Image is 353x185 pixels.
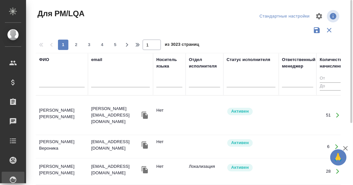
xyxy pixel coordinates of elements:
[326,168,331,175] div: 28
[36,104,88,127] td: [PERSON_NAME] [PERSON_NAME]
[91,56,102,63] div: email
[91,139,140,152] p: [EMAIL_ADDRESS][DOMAIN_NAME]
[156,56,182,69] div: Носитель языка
[231,140,249,146] p: Активен
[97,42,107,48] span: 4
[140,110,150,120] button: Скопировать
[258,11,311,21] div: split button
[231,164,249,171] p: Активен
[110,42,120,48] span: 5
[330,149,346,166] button: 🙏
[323,24,335,36] button: Сбросить фильтры
[140,165,150,175] button: Скопировать
[311,8,327,24] span: Настроить таблицу
[84,42,94,48] span: 3
[327,143,330,150] div: 6
[71,40,81,50] button: 2
[165,41,199,50] span: из 3023 страниц
[320,75,351,83] input: От
[327,10,341,22] span: Посмотреть информацию
[71,42,81,48] span: 2
[227,56,270,63] div: Статус исполнителя
[186,160,223,183] td: Локализация
[320,82,351,91] input: До
[84,40,94,50] button: 3
[91,105,140,125] p: [PERSON_NAME][EMAIL_ADDRESS][DOMAIN_NAME]
[39,56,49,63] div: ФИО
[36,135,88,158] td: [PERSON_NAME] Вероника
[153,135,186,158] td: Нет
[36,8,84,19] span: Для PM/LQA
[110,40,120,50] button: 5
[189,56,220,69] div: Отдел исполнителя
[282,56,316,69] div: Ответственный менеджер
[91,163,140,176] p: [EMAIL_ADDRESS][DOMAIN_NAME]
[97,40,107,50] button: 4
[311,24,323,36] button: Сохранить фильтры
[140,140,150,150] button: Скопировать
[153,160,186,183] td: Нет
[227,163,275,172] div: Рядовой исполнитель: назначай с учетом рейтинга
[330,140,343,153] button: Открыть работы
[331,165,345,178] button: Открыть работы
[320,56,345,69] div: Количество начислений
[227,139,275,147] div: Рядовой исполнитель: назначай с учетом рейтинга
[326,112,331,118] div: 51
[231,108,249,115] p: Активен
[333,151,344,164] span: 🙏
[227,107,275,116] div: Рядовой исполнитель: назначай с учетом рейтинга
[36,160,88,183] td: [PERSON_NAME] [PERSON_NAME]
[153,104,186,127] td: Нет
[331,109,345,122] button: Открыть работы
